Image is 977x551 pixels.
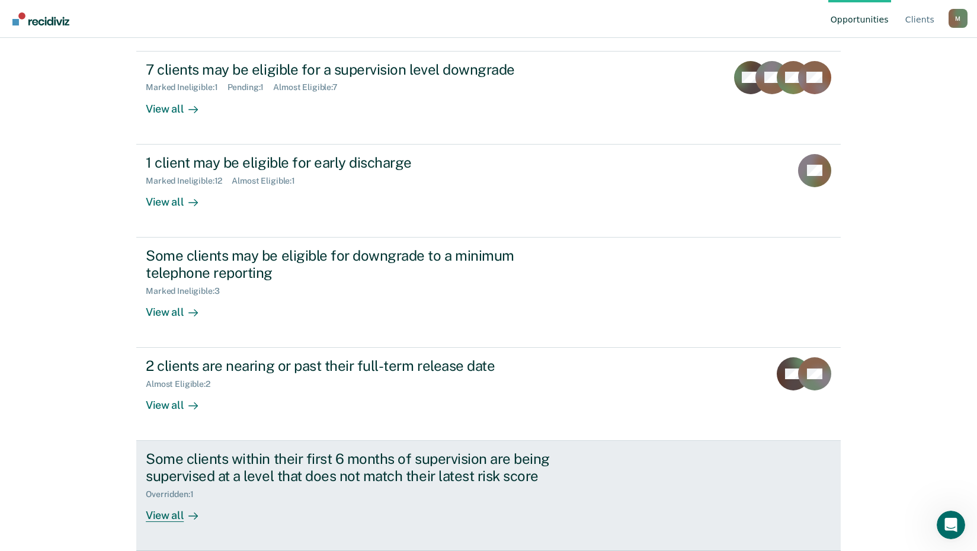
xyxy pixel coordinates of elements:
[146,247,562,281] div: Some clients may be eligible for downgrade to a minimum telephone reporting
[136,238,841,348] a: Some clients may be eligible for downgrade to a minimum telephone reportingMarked Ineligible:3Vie...
[136,145,841,238] a: 1 client may be eligible for early dischargeMarked Ineligible:12Almost Eligible:1View all
[146,499,212,523] div: View all
[146,489,203,499] div: Overridden : 1
[146,389,212,412] div: View all
[146,296,212,319] div: View all
[12,12,69,25] img: Recidiviz
[136,51,841,145] a: 7 clients may be eligible for a supervision level downgradeMarked Ineligible:1Pending:1Almost Eli...
[146,379,220,389] div: Almost Eligible : 2
[228,82,274,92] div: Pending : 1
[937,511,965,539] iframe: Intercom live chat
[146,357,562,374] div: 2 clients are nearing or past their full-term release date
[273,82,347,92] div: Almost Eligible : 7
[146,92,212,116] div: View all
[146,154,562,171] div: 1 client may be eligible for early discharge
[136,348,841,441] a: 2 clients are nearing or past their full-term release dateAlmost Eligible:2View all
[146,286,229,296] div: Marked Ineligible : 3
[146,61,562,78] div: 7 clients may be eligible for a supervision level downgrade
[232,176,305,186] div: Almost Eligible : 1
[949,9,968,28] button: Profile dropdown button
[949,9,968,28] div: M
[146,450,562,485] div: Some clients within their first 6 months of supervision are being supervised at a level that does...
[136,441,841,551] a: Some clients within their first 6 months of supervision are being supervised at a level that does...
[146,185,212,209] div: View all
[146,176,232,186] div: Marked Ineligible : 12
[146,82,227,92] div: Marked Ineligible : 1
